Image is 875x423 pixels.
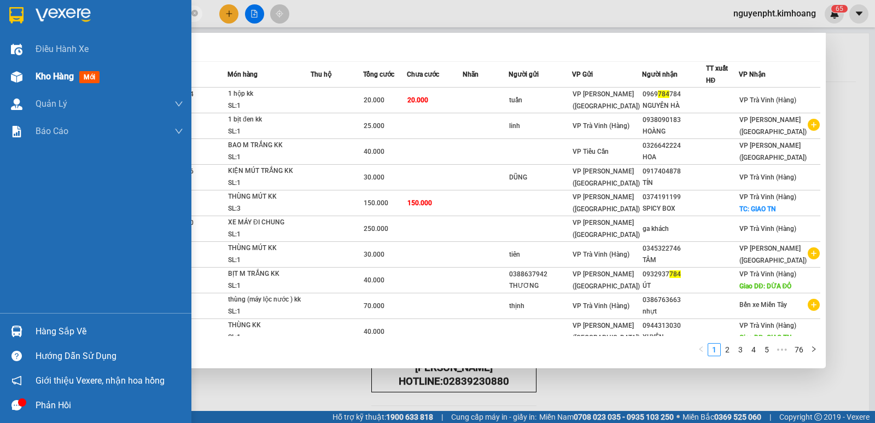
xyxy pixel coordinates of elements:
[643,192,705,203] div: 0374191199
[643,332,705,343] div: XUYÊN
[573,219,640,239] span: VP [PERSON_NAME] ([GEOGRAPHIC_DATA])
[228,268,310,280] div: BỊT M TRẮNG KK
[364,96,384,104] span: 20.000
[791,344,807,356] a: 76
[463,71,479,78] span: Nhãn
[228,152,310,164] div: SL: 1
[228,306,310,318] div: SL: 1
[36,348,183,364] div: Hướng dẫn sử dụng
[721,344,733,356] a: 2
[734,344,746,356] a: 3
[808,119,820,131] span: plus-circle
[509,269,571,280] div: 0388637942
[228,88,310,100] div: 1 hộp kk
[748,344,760,356] a: 4
[11,326,22,337] img: warehouse-icon
[708,344,720,356] a: 1
[643,306,705,317] div: nhựt
[228,320,310,332] div: THÙNG KK
[573,167,640,187] span: VP [PERSON_NAME] ([GEOGRAPHIC_DATA])
[573,193,640,213] span: VP [PERSON_NAME] ([GEOGRAPHIC_DATA])
[669,270,681,278] span: 784
[573,122,629,130] span: VP Trà Vinh (Hàng)
[407,71,439,78] span: Chưa cước
[643,89,705,100] div: 0969 784
[11,375,22,386] span: notification
[739,282,791,290] span: Giao DĐ: DỪA ĐỎ
[807,343,820,356] li: Next Page
[739,245,807,264] span: VP [PERSON_NAME] ([GEOGRAPHIC_DATA])
[11,351,22,361] span: question-circle
[174,100,183,108] span: down
[364,276,384,284] span: 40.000
[509,249,571,260] div: tiên
[174,127,183,136] span: down
[739,205,776,213] span: TC: GIAO TN
[643,294,705,306] div: 0386763663
[760,343,773,356] li: 5
[36,42,89,56] span: Điều hành xe
[228,280,310,292] div: SL: 1
[739,322,796,329] span: VP Trà Vinh (Hàng)
[643,269,705,280] div: 0932937
[37,6,127,16] strong: BIÊN NHẬN GỬI HÀNG
[643,320,705,332] div: 0944313030
[573,270,640,290] span: VP [PERSON_NAME] ([GEOGRAPHIC_DATA])
[573,251,629,258] span: VP Trà Vinh (Hàng)
[36,374,165,387] span: Giới thiệu Vexere, nhận hoa hồng
[4,47,160,57] p: NHẬN:
[228,203,310,215] div: SL: 3
[364,148,384,155] span: 40.000
[59,59,107,69] span: NGUYÊN HÀ
[572,71,593,78] span: VP Gửi
[509,120,571,132] div: linh
[643,140,705,152] div: 0326642224
[407,96,428,104] span: 20.000
[695,343,708,356] li: Previous Page
[227,71,258,78] span: Món hàng
[643,152,705,163] div: HOA
[28,71,88,82] span: KO BAO HƯ BỂ
[739,301,787,309] span: Bến xe Miền Tây
[808,299,820,311] span: plus-circle
[4,59,107,69] span: 0969784784 -
[739,193,796,201] span: VP Trà Vinh (Hàng)
[228,294,310,306] div: thùng (máy lộc nước ) kk
[810,346,817,352] span: right
[808,247,820,259] span: plus-circle
[228,114,310,126] div: 1 bịt đen kk
[9,7,24,24] img: logo-vxr
[643,126,705,137] div: HOÀNG
[721,343,734,356] li: 2
[642,71,678,78] span: Người nhận
[643,177,705,189] div: TÍN
[228,140,310,152] div: BAO M TRẮNG KK
[228,332,310,344] div: SL: 1
[695,343,708,356] button: left
[509,300,571,312] div: thịnh
[658,90,669,98] span: 784
[31,47,106,57] span: VP Trà Vinh (Hàng)
[708,343,721,356] li: 1
[79,71,100,83] span: mới
[773,343,791,356] span: •••
[739,142,807,161] span: VP [PERSON_NAME] ([GEOGRAPHIC_DATA])
[573,148,609,155] span: VP Tiểu Cần
[734,343,747,356] li: 3
[4,21,160,42] p: GỬI:
[228,242,310,254] div: THÙNG MÚT KK
[739,225,796,233] span: VP Trà Vinh (Hàng)
[407,199,432,207] span: 150.000
[509,280,571,292] div: THƯƠNG
[807,343,820,356] button: right
[509,95,571,106] div: tuấn
[573,302,629,310] span: VP Trà Vinh (Hàng)
[739,334,792,341] span: Giao DĐ: GIAO TN
[761,344,773,356] a: 5
[739,116,807,136] span: VP [PERSON_NAME] ([GEOGRAPHIC_DATA])
[643,243,705,254] div: 0345322746
[739,270,796,278] span: VP Trà Vinh (Hàng)
[643,114,705,126] div: 0938090183
[643,203,705,215] div: SPICY BOX
[228,100,310,112] div: SL: 1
